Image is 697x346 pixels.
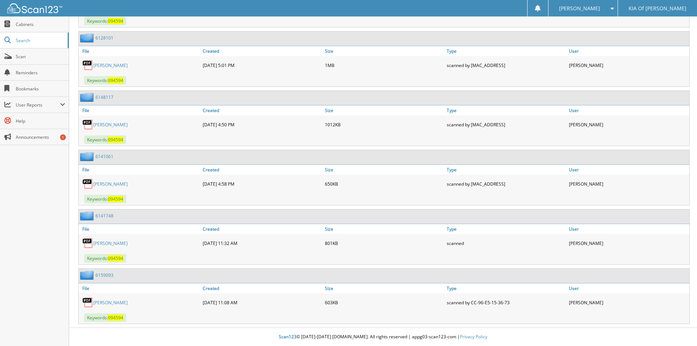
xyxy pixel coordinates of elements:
[84,76,126,85] span: Keywords:
[108,77,123,83] span: 094594
[93,62,128,68] a: [PERSON_NAME]
[445,236,567,250] div: scanned
[16,70,65,76] span: Reminders
[323,105,445,115] a: Size
[567,105,689,115] a: User
[660,311,697,346] iframe: Chat Widget
[567,236,689,250] div: [PERSON_NAME]
[82,119,93,130] img: PDF.png
[567,58,689,72] div: [PERSON_NAME]
[16,118,65,124] span: Help
[445,283,567,293] a: Type
[323,295,445,310] div: 603KB
[16,53,65,60] span: Scan
[95,153,113,160] a: 6141061
[80,271,95,280] img: folder2.png
[323,117,445,132] div: 1012KB
[93,240,128,246] a: [PERSON_NAME]
[7,3,62,13] img: scan123-logo-white.svg
[93,122,128,128] a: [PERSON_NAME]
[567,295,689,310] div: [PERSON_NAME]
[95,35,113,41] a: 6128101
[445,117,567,132] div: scanned by [MAC_ADDRESS]
[82,297,93,308] img: PDF.png
[79,224,201,234] a: File
[445,295,567,310] div: scanned by CC-96-E5-15-36-73
[16,86,65,92] span: Bookmarks
[95,272,113,278] a: 6159093
[69,328,697,346] div: © [DATE]-[DATE] [DOMAIN_NAME]. All rights reserved | appg03-scan123-com |
[201,176,323,191] div: [DATE] 4:58 PM
[79,165,201,175] a: File
[84,195,126,203] span: Keywords:
[323,176,445,191] div: 650KB
[16,21,65,27] span: Cabinets
[84,254,126,263] span: Keywords:
[201,283,323,293] a: Created
[16,134,65,140] span: Announcements
[567,46,689,56] a: User
[108,18,123,24] span: 094594
[16,37,64,44] span: Search
[80,211,95,220] img: folder2.png
[323,58,445,72] div: 1MB
[201,105,323,115] a: Created
[201,295,323,310] div: [DATE] 11:08 AM
[445,176,567,191] div: scanned by [MAC_ADDRESS]
[16,102,60,108] span: User Reports
[79,46,201,56] a: File
[80,33,95,42] img: folder2.png
[80,152,95,161] img: folder2.png
[95,213,113,219] a: 6141748
[201,224,323,234] a: Created
[445,165,567,175] a: Type
[108,196,123,202] span: 094594
[82,238,93,249] img: PDF.png
[567,176,689,191] div: [PERSON_NAME]
[108,315,123,321] span: 094594
[629,6,686,11] span: KIA Of [PERSON_NAME]
[84,135,126,144] span: Keywords:
[460,334,487,340] a: Privacy Policy
[93,300,128,306] a: [PERSON_NAME]
[84,17,126,25] span: Keywords:
[95,94,113,100] a: 6148117
[279,334,296,340] span: Scan123
[79,105,201,115] a: File
[80,93,95,102] img: folder2.png
[323,283,445,293] a: Size
[82,178,93,189] img: PDF.png
[82,60,93,71] img: PDF.png
[201,117,323,132] div: [DATE] 4:50 PM
[323,165,445,175] a: Size
[201,165,323,175] a: Created
[201,236,323,250] div: [DATE] 11:32 AM
[567,165,689,175] a: User
[445,58,567,72] div: scanned by [MAC_ADDRESS]
[108,137,123,143] span: 094594
[84,313,126,322] span: Keywords:
[445,224,567,234] a: Type
[567,224,689,234] a: User
[201,46,323,56] a: Created
[108,255,123,261] span: 094594
[445,46,567,56] a: Type
[60,134,66,140] div: 1
[567,283,689,293] a: User
[445,105,567,115] a: Type
[323,224,445,234] a: Size
[93,181,128,187] a: [PERSON_NAME]
[323,236,445,250] div: 801KB
[79,283,201,293] a: File
[559,6,600,11] span: [PERSON_NAME]
[567,117,689,132] div: [PERSON_NAME]
[201,58,323,72] div: [DATE] 5:01 PM
[323,46,445,56] a: Size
